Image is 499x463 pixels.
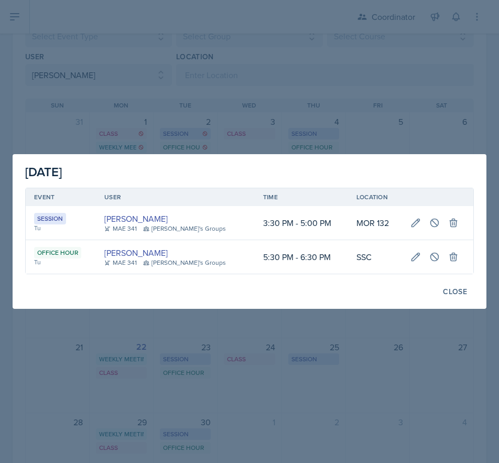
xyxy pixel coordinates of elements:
td: 3:30 PM - 5:00 PM [255,206,348,240]
td: SSC [348,240,402,274]
th: User [96,188,255,206]
a: [PERSON_NAME] [104,212,168,225]
th: Time [255,188,348,206]
div: Office Hour [34,247,81,259]
div: MAE 341 [104,258,137,267]
div: Session [34,213,66,224]
div: Tu [34,223,88,233]
td: 5:30 PM - 6:30 PM [255,240,348,274]
div: MAE 341 [104,224,137,233]
td: MOR 132 [348,206,402,240]
th: Location [348,188,402,206]
div: [PERSON_NAME]'s Groups [143,224,226,233]
th: Event [26,188,96,206]
button: Close [436,283,474,300]
div: [PERSON_NAME]'s Groups [143,258,226,267]
div: [DATE] [25,163,474,181]
div: Tu [34,257,88,267]
a: [PERSON_NAME] [104,246,168,259]
div: Close [443,287,467,296]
